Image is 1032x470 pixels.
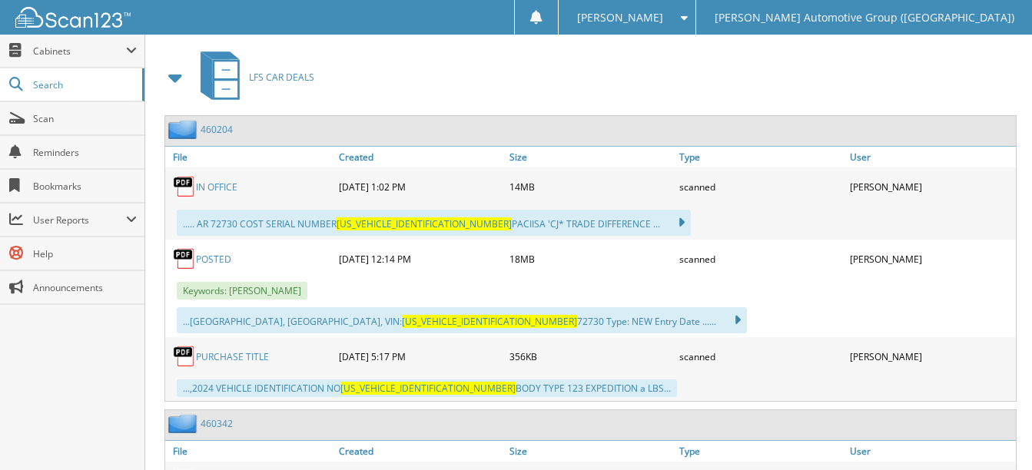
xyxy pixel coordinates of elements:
span: Keywords: [PERSON_NAME] [177,282,307,300]
span: Help [33,247,137,260]
div: [DATE] 12:14 PM [335,243,505,274]
div: [PERSON_NAME] [846,341,1016,372]
img: PDF.png [173,247,196,270]
div: ...,2024 VEHICLE IDENTIFICATION NO BODY TYPE 123 EXPEDITION a LBS... [177,379,677,397]
a: LFS CAR DEALS [191,47,314,108]
a: IN OFFICE [196,180,237,194]
span: [US_VEHICLE_IDENTIFICATION_NUMBER] [402,315,577,328]
img: folder2.png [168,120,201,139]
a: POSTED [196,253,231,266]
img: folder2.png [168,414,201,433]
a: File [165,441,335,462]
img: scan123-logo-white.svg [15,7,131,28]
div: ..... AR 72730 COST SERIAL NUMBER PACIISA 'CJ* TRADE DIFFERENCE ... [177,210,691,236]
a: User [846,441,1016,462]
a: Created [335,147,505,167]
a: Size [506,147,675,167]
div: scanned [675,341,845,372]
a: Size [506,441,675,462]
div: 18MB [506,243,675,274]
span: Search [33,78,134,91]
span: User Reports [33,213,126,227]
img: PDF.png [173,345,196,368]
a: PURCHASE TITLE [196,350,269,363]
div: [DATE] 1:02 PM [335,171,505,202]
span: [PERSON_NAME] Automotive Group ([GEOGRAPHIC_DATA]) [715,13,1014,22]
a: User [846,147,1016,167]
a: Type [675,441,845,462]
span: [US_VEHICLE_IDENTIFICATION_NUMBER] [337,217,512,230]
span: [US_VEHICLE_IDENTIFICATION_NUMBER] [340,382,516,395]
a: Type [675,147,845,167]
span: [PERSON_NAME] [577,13,663,22]
a: 460342 [201,417,233,430]
div: 356KB [506,341,675,372]
img: PDF.png [173,175,196,198]
div: scanned [675,171,845,202]
span: Scan [33,112,137,125]
div: [DATE] 5:17 PM [335,341,505,372]
span: LFS CAR DEALS [249,71,314,84]
div: ...[GEOGRAPHIC_DATA], [GEOGRAPHIC_DATA], VIN: 72730 Type: NEW Entry Date ...... [177,307,747,333]
a: Created [335,441,505,462]
a: 460204 [201,123,233,136]
span: Announcements [33,281,137,294]
span: Bookmarks [33,180,137,193]
div: [PERSON_NAME] [846,171,1016,202]
a: File [165,147,335,167]
div: 14MB [506,171,675,202]
span: Cabinets [33,45,126,58]
div: [PERSON_NAME] [846,243,1016,274]
div: scanned [675,243,845,274]
span: Reminders [33,146,137,159]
